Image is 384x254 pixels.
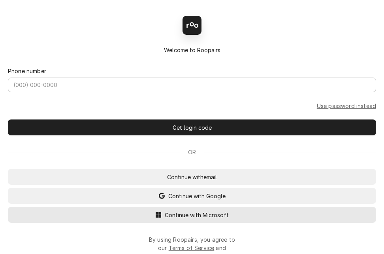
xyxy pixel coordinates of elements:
[8,119,376,135] button: Get login code
[8,207,376,223] button: Continue with Microsoft
[166,173,218,181] span: Continue with email
[317,102,376,110] a: Go to Phone and password form
[167,192,227,200] span: Continue with Google
[169,245,215,251] a: Terms of Service
[8,67,46,75] label: Phone number
[8,148,376,156] div: Or
[8,169,376,185] button: Continue withemail
[8,78,376,92] input: (000) 000-0000
[8,46,376,54] div: Welcome to Roopairs
[163,211,230,219] span: Continue with Microsoft
[171,123,213,132] span: Get login code
[8,188,376,204] button: Continue with Google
